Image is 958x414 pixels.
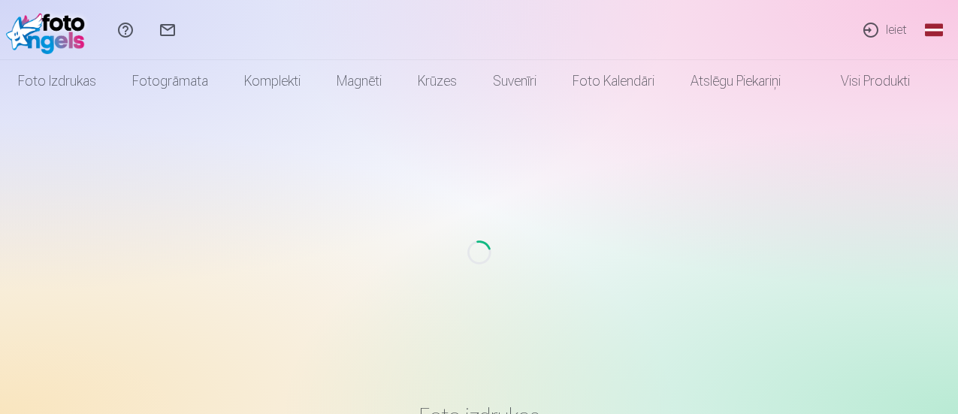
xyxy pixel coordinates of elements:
a: Krūzes [400,60,475,102]
a: Fotogrāmata [114,60,226,102]
a: Komplekti [226,60,319,102]
a: Magnēti [319,60,400,102]
a: Visi produkti [799,60,928,102]
a: Atslēgu piekariņi [672,60,799,102]
a: Suvenīri [475,60,555,102]
img: /fa1 [6,6,92,54]
a: Foto kalendāri [555,60,672,102]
